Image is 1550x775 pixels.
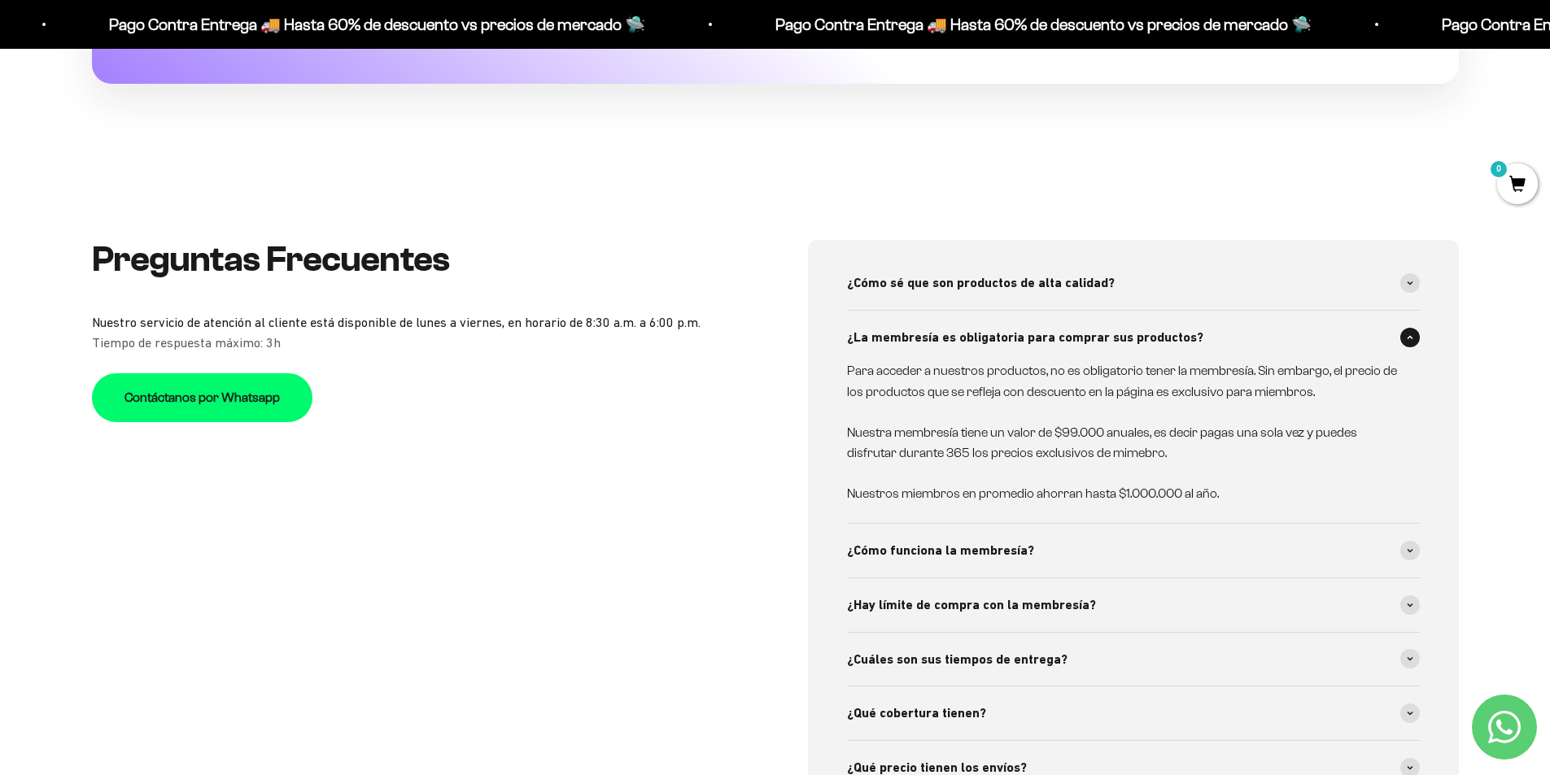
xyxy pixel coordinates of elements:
[847,327,1203,348] span: ¿La membresía es obligatoria para comprar sus productos?
[847,311,1420,364] summary: ¿La membresía es obligatoria para comprar sus productos?
[847,686,1420,740] summary: ¿Qué cobertura tienen?
[847,633,1420,686] summary: ¿Cuáles son sus tiempos de entrega?
[107,11,644,37] p: Pago Contra Entrega 🚚 Hasta 60% de descuento vs precios de mercado 🛸
[847,649,1068,670] span: ¿Cuáles son sus tiempos de entrega?
[847,703,986,724] span: ¿Qué cobertura tienen?
[92,373,312,422] a: Contáctanos por Whatsapp
[847,578,1420,632] summary: ¿Hay límite de compra con la membresía?
[92,333,701,354] span: Tiempo de respuesta máximo: 3h
[847,524,1420,577] summary: ¿Cómo funciona la membresía?
[847,594,1096,616] span: ¿Hay límite de compra con la membresía?
[847,256,1420,310] summary: ¿Cómo sé que son productos de alta calidad?
[847,360,1400,402] p: Para acceder a nuestros productos, no es obligatorio tener la membresía. Sin embargo, el precio d...
[1497,176,1538,194] a: 0
[847,272,1115,294] span: ¿Cómo sé que son productos de alta calidad?
[847,540,1034,561] span: ¿Cómo funciona la membresía?
[1489,159,1509,179] mark: 0
[847,483,1400,504] p: Nuestros miembros en promedio ahorran hasta $1.000.000 al año.
[92,312,701,354] div: Nuestro servicio de atención al cliente está disponible de lunes a viernes, en horario de 8:30 a....
[774,11,1310,37] p: Pago Contra Entrega 🚚 Hasta 60% de descuento vs precios de mercado 🛸
[92,240,743,279] h2: Preguntas Frecuentes
[847,422,1400,464] p: Nuestra membresía tiene un valor de $99.000 anuales, es decir pagas una sola vez y puedes disfrut...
